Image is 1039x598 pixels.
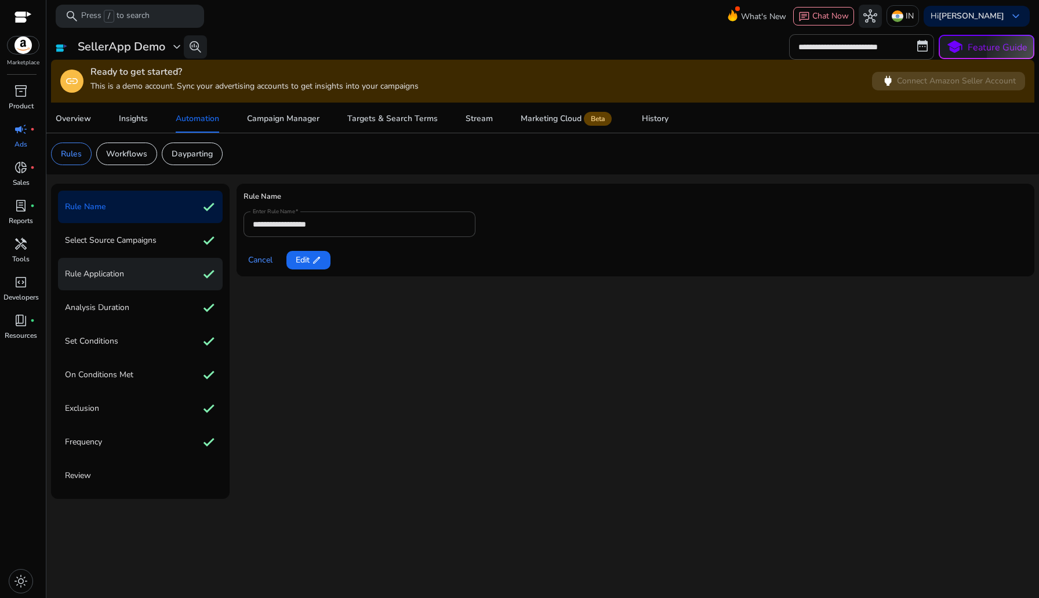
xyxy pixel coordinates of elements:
[65,399,99,418] p: Exclusion
[14,313,28,327] span: book_4
[65,9,79,23] span: search
[90,67,419,78] h4: Ready to get started?
[253,207,295,216] mat-label: Enter Rule Name
[30,165,35,170] span: fiber_manual_record
[3,292,39,302] p: Developers
[172,148,213,160] p: Dayparting
[202,332,216,351] mat-icon: check
[14,161,28,174] span: donut_small
[56,115,91,123] div: Overview
[793,7,854,25] button: chatChat Now
[9,216,33,226] p: Reports
[247,115,319,123] div: Campaign Manager
[90,80,419,92] p: This is a demo account. Sync your advertising accounts to get insights into your campaigns
[14,139,27,149] p: Ads
[931,12,1004,20] p: Hi
[244,191,1027,212] h4: Rule Name
[14,84,28,98] span: inventory_2
[202,399,216,418] mat-icon: check
[906,6,914,26] p: IN
[9,101,34,111] p: Product
[347,115,438,123] div: Targets & Search Terms
[5,330,37,341] p: Resources
[65,198,106,216] p: Rule Name
[170,40,184,54] span: expand_more
[642,115,669,123] div: History
[939,10,1004,21] b: [PERSON_NAME]
[81,10,150,23] p: Press to search
[14,122,28,136] span: campaign
[65,298,129,317] p: Analysis Duration
[939,35,1034,59] button: schoolFeature Guide
[14,574,28,588] span: light_mode
[8,37,39,54] img: amazon.svg
[741,6,786,27] span: What's New
[30,318,35,323] span: fiber_manual_record
[584,112,612,126] span: Beta
[946,39,963,56] span: school
[13,177,30,188] p: Sales
[863,9,877,23] span: hub
[104,10,114,23] span: /
[798,11,810,23] span: chat
[202,265,216,283] mat-icon: check
[188,40,202,54] span: search_insights
[14,237,28,251] span: handyman
[202,366,216,384] mat-icon: check
[184,35,207,59] button: search_insights
[202,231,216,250] mat-icon: check
[202,298,216,317] mat-icon: check
[466,115,493,123] div: Stream
[61,148,82,160] p: Rules
[14,199,28,213] span: lab_profile
[106,148,147,160] p: Workflows
[286,251,330,269] button: Editedit
[78,40,165,54] h3: SellerApp Demo
[12,254,30,264] p: Tools
[244,251,277,269] button: Cancel
[65,265,124,283] p: Rule Application
[119,115,148,123] div: Insights
[14,275,28,289] span: code_blocks
[65,433,102,451] p: Frequency
[7,59,39,67] p: Marketplace
[65,366,133,384] p: On Conditions Met
[296,254,321,266] span: Edit
[65,231,157,250] p: Select Source Campaigns
[65,332,118,351] p: Set Conditions
[65,74,79,88] span: link
[176,115,219,123] div: Automation
[968,41,1027,54] p: Feature Guide
[65,466,91,485] p: Review
[202,198,216,216] mat-icon: check
[30,127,35,132] span: fiber_manual_record
[248,254,273,266] span: Cancel
[892,10,903,22] img: in.svg
[812,10,849,21] span: Chat Now
[202,433,216,451] mat-icon: check
[30,203,35,208] span: fiber_manual_record
[1009,9,1023,23] span: keyboard_arrow_down
[312,256,321,265] span: edit
[859,5,882,28] button: hub
[521,114,614,123] div: Marketing Cloud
